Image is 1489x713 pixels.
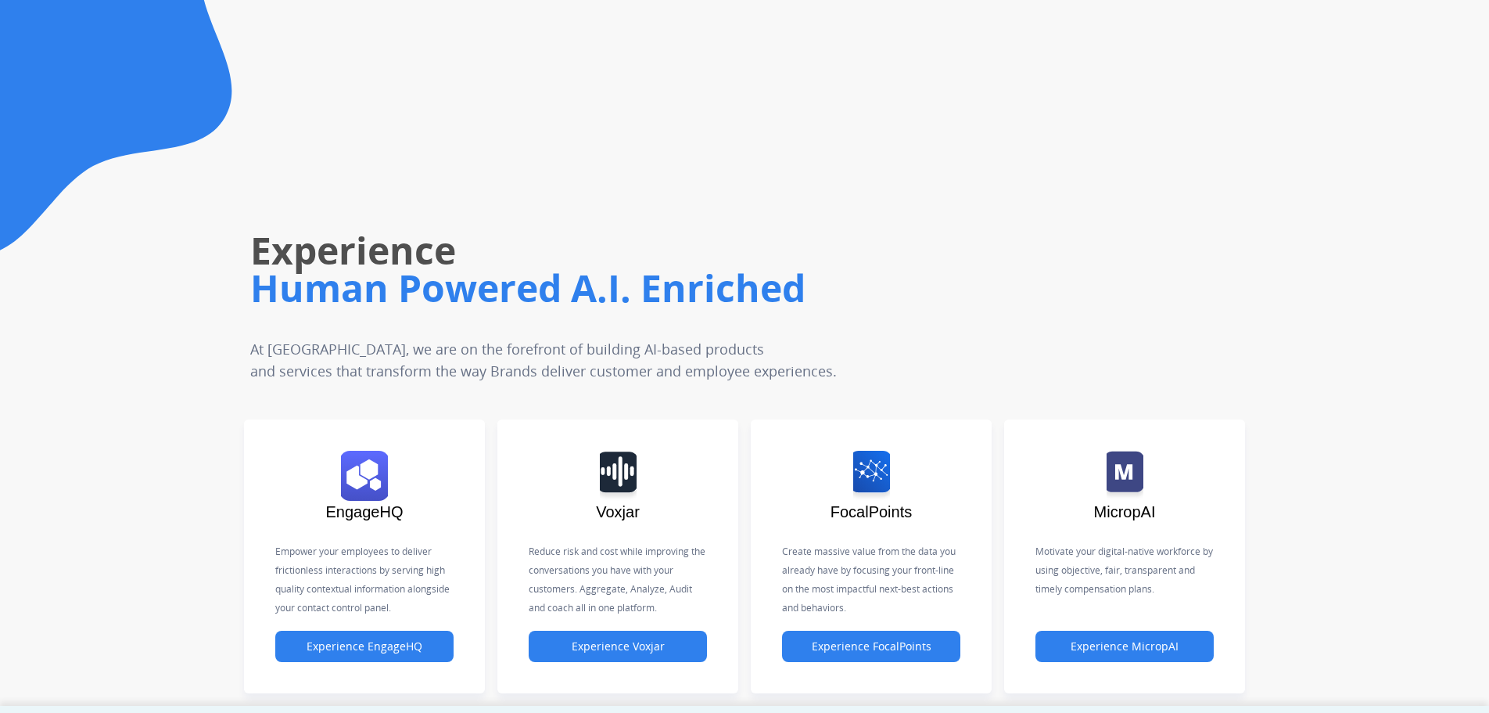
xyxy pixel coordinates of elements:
img: logo [1107,451,1143,501]
a: Experience Voxjar [529,640,707,654]
img: logo [853,451,890,501]
span: FocalPoints [831,503,913,520]
p: Create massive value from the data you already have by focusing your front-line on the most impac... [782,542,960,618]
span: Voxjar [596,503,640,520]
button: Experience Voxjar [529,631,707,662]
p: Reduce risk and cost while improving the conversations you have with your customers. Aggregate, A... [529,542,707,618]
a: Experience FocalPoints [782,640,960,654]
button: Experience EngageHQ [275,631,454,662]
button: Experience MicropAI [1035,631,1214,662]
img: logo [600,451,637,501]
span: EngageHQ [326,503,404,520]
h1: Human Powered A.I. Enriched [250,263,1051,313]
p: Motivate your digital-native workforce by using objective, fair, transparent and timely compensat... [1035,542,1214,599]
button: Experience FocalPoints [782,631,960,662]
p: At [GEOGRAPHIC_DATA], we are on the forefront of building AI-based products and services that tra... [250,338,951,382]
a: Experience EngageHQ [275,640,454,654]
img: logo [341,451,388,501]
h1: Experience [250,225,1051,275]
span: MicropAI [1094,503,1156,520]
p: Empower your employees to deliver frictionless interactions by serving high quality contextual in... [275,542,454,618]
a: Experience MicropAI [1035,640,1214,654]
